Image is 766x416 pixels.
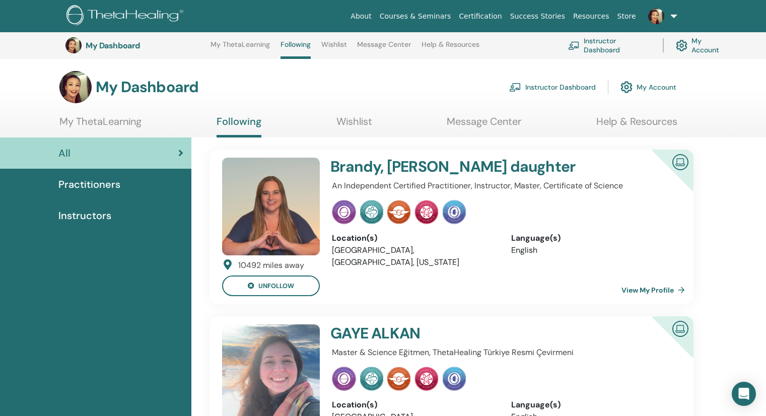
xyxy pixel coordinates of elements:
a: My Account [676,34,729,56]
img: default.jpg [59,71,92,103]
a: Instructor Dashboard [568,34,651,56]
a: Help & Resources [422,40,479,56]
img: default.jpg [65,37,82,53]
div: Certified Online Instructor [636,316,693,374]
span: All [58,146,71,161]
p: An Independent Certified Practitioner, Instructor, Master, Certificate of Science [332,180,675,192]
div: Language(s) [511,399,675,411]
h4: Brandy, [PERSON_NAME] daughter [330,158,616,176]
img: cog.svg [620,79,633,96]
a: Following [217,115,261,137]
img: Certified Online Instructor [668,150,692,173]
img: logo.png [66,5,187,28]
div: 10492 miles away [238,259,304,271]
div: Open Intercom Messenger [732,382,756,406]
a: Courses & Seminars [376,7,455,26]
h3: My Dashboard [86,41,186,50]
a: Success Stories [506,7,569,26]
a: View My Profile [621,280,689,300]
div: Language(s) [511,232,675,244]
a: Resources [569,7,613,26]
img: chalkboard-teacher.svg [509,83,521,92]
img: cog.svg [676,37,687,54]
h4: GAYE ALKAN [330,324,616,342]
a: My ThetaLearning [59,115,142,135]
button: unfollow [222,275,320,296]
a: Following [281,40,311,59]
div: Location(s) [332,399,496,411]
a: Store [613,7,640,26]
a: My ThetaLearning [211,40,270,56]
a: Wishlist [336,115,372,135]
img: chalkboard-teacher.svg [568,41,580,50]
a: Instructor Dashboard [509,76,596,98]
div: Location(s) [332,232,496,244]
a: Message Center [357,40,411,56]
li: English [511,244,675,256]
a: About [346,7,375,26]
li: [GEOGRAPHIC_DATA], [GEOGRAPHIC_DATA], [US_STATE] [332,244,496,268]
img: Certified Online Instructor [668,317,692,339]
a: Wishlist [321,40,347,56]
img: default.jpg [648,8,664,24]
p: Master & Science Eğitmen, ThetaHealing Türkiye Resmi Çevirmeni [332,346,675,359]
a: Help & Resources [596,115,677,135]
img: default.jpg [222,158,320,255]
span: Instructors [58,208,111,223]
span: Practitioners [58,177,120,192]
a: Message Center [447,115,521,135]
div: Certified Online Instructor [636,150,693,207]
h3: My Dashboard [96,78,198,96]
a: Certification [455,7,506,26]
a: My Account [620,76,676,98]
